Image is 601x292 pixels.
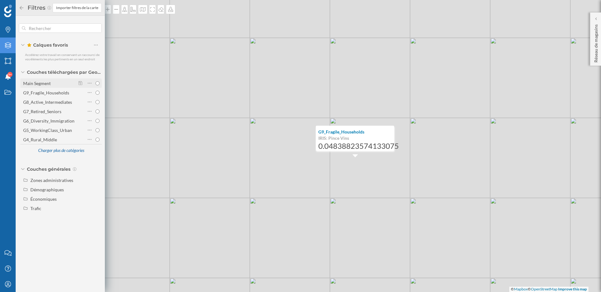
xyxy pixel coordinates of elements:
[95,100,100,104] input: G8_Active_Intermediates
[318,135,392,141] p: IRIS: Pince Vins
[23,81,51,86] div: Main Segment
[23,118,74,123] div: G6_Diversity_Immigration
[318,143,392,149] p: 0.04838823574133075
[514,287,528,291] a: Mapbox
[34,145,88,156] div: Charger plus de catégories
[95,81,100,85] input: Main Segment
[25,53,100,61] span: Accélérez votre travail en conservant un raccourci de vos éléments les plus pertinents en un seul...
[95,119,100,123] input: G6_Diversity_Immigration
[8,71,12,78] span: 9+
[30,206,41,211] div: Trafic
[593,22,599,63] p: Réseau de magasins
[95,138,100,142] input: G4_Rural_Middle
[23,128,72,133] div: G5_WorkingClass_Urban
[95,91,100,95] input: G9_Fragile_Households
[95,128,100,132] input: G5_WorkingClass_Urban
[56,5,98,11] span: Importer filtres de la carte
[27,69,102,75] span: Couches téléchargées par Geoblink
[558,287,587,291] a: Improve this map
[27,42,68,48] span: Calques favoris
[531,287,557,291] a: OpenStreetMap
[318,129,392,135] p: G9_Fragile_Households
[23,109,61,114] div: G7_Retired_Seniors
[23,99,72,105] div: G8_Active_Intermediates
[23,137,57,142] div: G4_Rural_Middle
[13,4,43,10] span: Assistance
[30,196,57,202] div: Économiques
[27,166,70,172] span: Couches générales
[95,109,100,113] input: G7_Retired_Seniors
[23,90,69,95] div: G9_Fragile_Households
[4,5,12,17] img: Logo Geoblink
[30,187,64,192] div: Démographiques
[30,178,73,183] div: Zones administratives
[24,3,47,13] h2: Filtres
[509,287,588,292] div: © ©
